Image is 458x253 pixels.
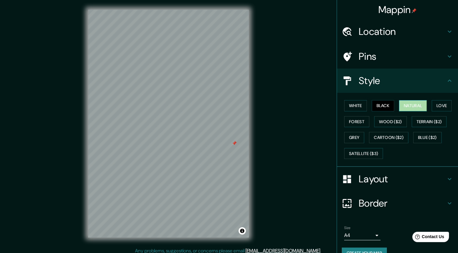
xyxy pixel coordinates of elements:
[239,227,246,234] button: Toggle attribution
[359,75,446,87] h4: Style
[412,8,417,13] img: pin-icon.png
[412,116,447,127] button: Terrain ($2)
[413,132,442,143] button: Blue ($2)
[359,50,446,62] h4: Pins
[378,4,417,16] h4: Mappin
[337,191,458,215] div: Border
[344,116,369,127] button: Forest
[337,167,458,191] div: Layout
[344,225,351,231] label: Size
[344,132,364,143] button: Grey
[337,19,458,44] div: Location
[432,100,452,111] button: Love
[344,148,383,159] button: Satellite ($3)
[372,100,394,111] button: Black
[88,10,249,238] canvas: Map
[359,173,446,185] h4: Layout
[374,116,407,127] button: Wood ($2)
[344,100,367,111] button: White
[369,132,408,143] button: Cartoon ($2)
[337,69,458,93] div: Style
[359,197,446,209] h4: Border
[344,231,381,240] div: A4
[404,229,451,246] iframe: Help widget launcher
[337,44,458,69] div: Pins
[359,25,446,38] h4: Location
[399,100,427,111] button: Natural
